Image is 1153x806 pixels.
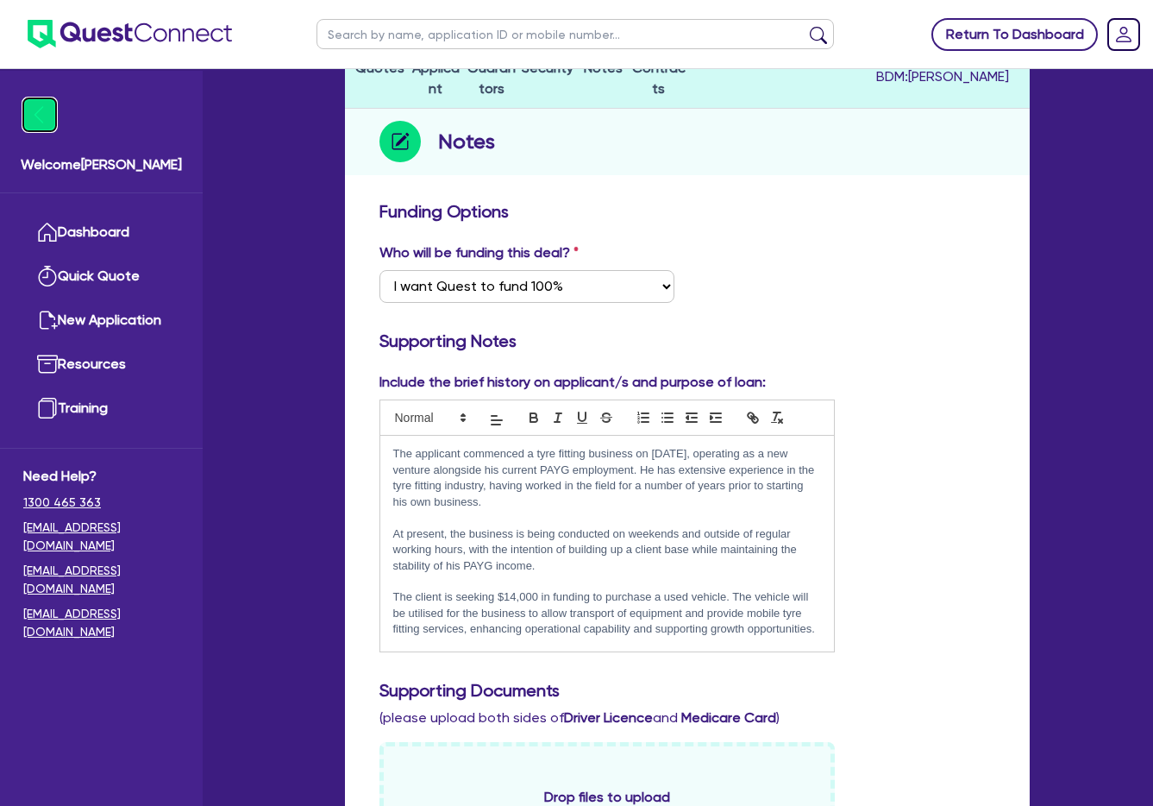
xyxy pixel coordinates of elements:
[393,589,821,637] p: The client is seeking $14,000 in funding to purchase a used vehicle. The vehicle will be utilised...
[316,19,834,49] input: Search by name, application ID or mobile number...
[632,60,686,97] span: Contracts
[584,60,623,76] span: Notes
[37,266,58,287] img: quick-quote
[23,255,179,299] a: Quick Quote
[467,60,516,97] span: Guarantors
[564,709,653,726] b: Driver Licence
[379,709,780,726] span: (please upload both sides of and )
[23,387,179,431] a: Training
[23,299,179,343] a: New Application
[1101,12,1146,57] a: Dropdown toggle
[379,121,421,162] img: step-icon
[691,66,1008,87] span: BDM: [PERSON_NAME]
[28,20,232,48] img: quest-connect-logo-blue
[37,398,58,419] img: training
[393,526,821,574] p: At present, the business is being conducted on weekends and outside of regular working hours, wit...
[23,98,56,131] img: icon-menu-close
[379,331,995,351] h3: Supporting Notes
[379,680,995,701] h3: Supporting Documents
[393,446,821,510] p: The applicant commenced a tyre fitting business on [DATE], operating as a new venture alongside h...
[23,466,179,487] span: Need Help?
[379,201,995,222] h3: Funding Options
[522,60,573,76] span: Security
[379,372,766,393] label: Include the brief history on applicant/s and purpose of loan:
[681,709,776,726] b: Medicare Card
[23,211,179,255] a: Dashboard
[355,60,404,76] span: Quotes
[37,310,58,331] img: new-application
[438,126,495,157] h2: Notes
[931,18,1098,51] a: Return To Dashboard
[37,354,58,375] img: resources
[379,242,579,263] label: Who will be funding this deal?
[23,343,179,387] a: Resources
[23,495,101,509] tcxspan: Call 1300 465 363 via 3CX
[23,519,179,555] a: [EMAIL_ADDRESS][DOMAIN_NAME]
[23,562,179,598] a: [EMAIL_ADDRESS][DOMAIN_NAME]
[412,60,460,97] span: Applicant
[21,154,182,175] span: Welcome [PERSON_NAME]
[23,605,179,641] a: [EMAIL_ADDRESS][DOMAIN_NAME]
